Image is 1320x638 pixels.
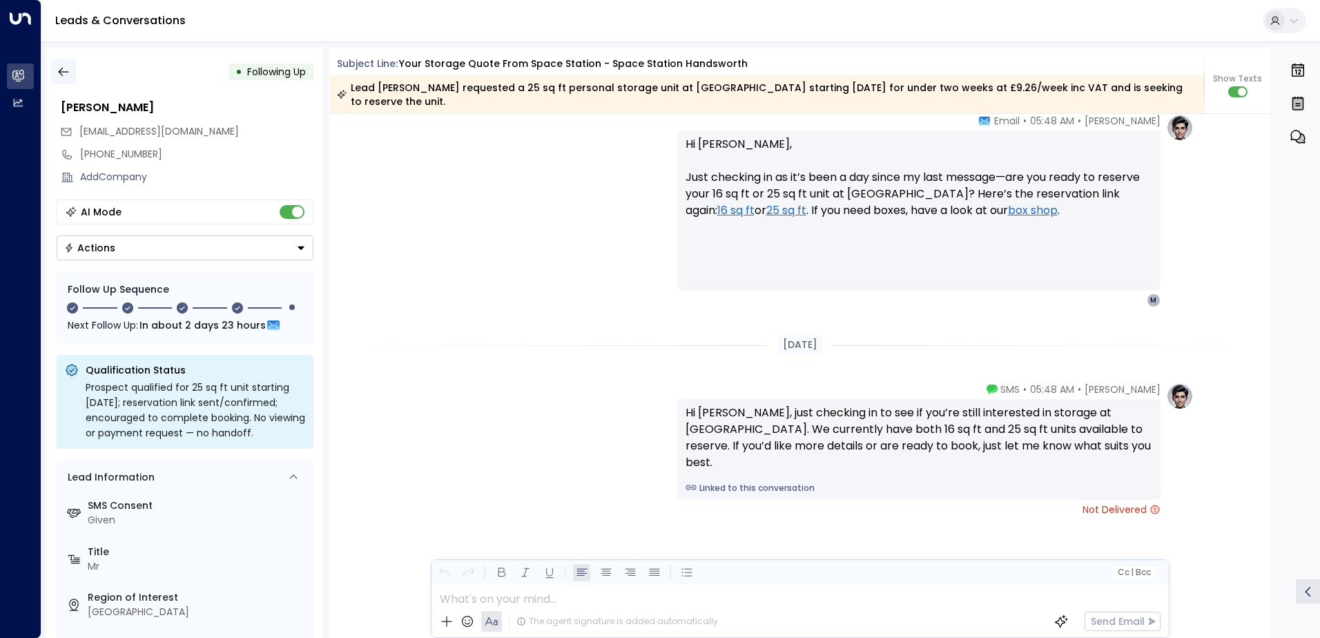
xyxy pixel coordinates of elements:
p: Qualification Status [86,363,305,377]
div: M [1147,293,1161,307]
span: Following Up [247,65,306,79]
div: Your storage quote from Space Station - Space Station Handsworth [399,57,748,71]
span: | [1131,568,1134,577]
a: box shop [1008,202,1058,219]
div: The agent signature is added automatically [516,615,718,628]
label: Title [88,545,308,559]
span: • [1023,383,1027,396]
button: Redo [460,564,477,581]
div: • [235,59,242,84]
div: [DATE] [777,335,823,355]
div: Next Follow Up: [68,318,302,333]
div: AddCompany [80,170,313,184]
div: Hi [PERSON_NAME], just checking in to see if you’re still interested in storage at [GEOGRAPHIC_DA... [686,405,1152,471]
span: Email [994,114,1020,128]
label: Region of Interest [88,590,308,605]
div: Lead Information [63,470,155,485]
span: SMS [1000,383,1020,396]
a: Linked to this conversation [686,482,1152,494]
span: Not Delivered [1083,503,1161,516]
div: Actions [64,242,115,254]
span: martinsemchuk@gmail.com [79,124,239,139]
div: AI Mode [81,205,122,219]
div: Follow Up Sequence [68,282,302,297]
div: [PERSON_NAME] [61,99,313,116]
span: Subject Line: [337,57,398,70]
p: Hi [PERSON_NAME], Just checking in as it’s been a day since my last message—are you ready to rese... [686,136,1152,235]
div: [PHONE_NUMBER] [80,147,313,162]
div: [GEOGRAPHIC_DATA] [88,605,308,619]
div: Given [88,513,308,528]
div: Prospect qualified for 25 sq ft unit starting [DATE]; reservation link sent/confirmed; encouraged... [86,380,305,441]
button: Undo [436,564,453,581]
a: 25 sq ft [766,202,806,219]
div: Button group with a nested menu [57,235,313,260]
span: • [1078,383,1081,396]
img: profile-logo.png [1166,114,1194,142]
img: profile-logo.png [1166,383,1194,410]
span: Show Texts [1213,72,1262,85]
span: • [1023,114,1027,128]
label: SMS Consent [88,499,308,513]
a: 16 sq ft [717,202,755,219]
button: Cc|Bcc [1112,566,1156,579]
span: 05:48 AM [1030,114,1074,128]
span: [PERSON_NAME] [1085,383,1161,396]
div: Mr [88,559,308,574]
span: [EMAIL_ADDRESS][DOMAIN_NAME] [79,124,239,138]
span: In about 2 days 23 hours [139,318,266,333]
span: 05:48 AM [1030,383,1074,396]
span: [PERSON_NAME] [1085,114,1161,128]
span: • [1078,114,1081,128]
span: Cc Bcc [1117,568,1150,577]
a: Leads & Conversations [55,12,186,28]
button: Actions [57,235,313,260]
div: Lead [PERSON_NAME] requested a 25 sq ft personal storage unit at [GEOGRAPHIC_DATA] starting [DATE... [337,81,1196,108]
